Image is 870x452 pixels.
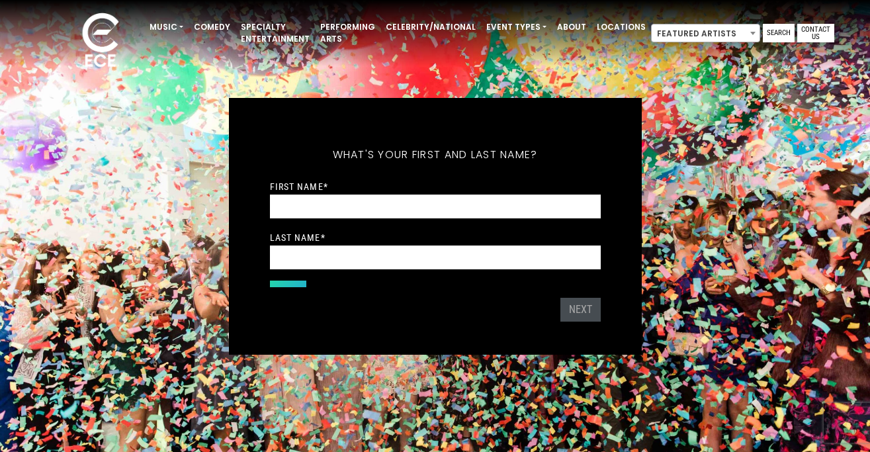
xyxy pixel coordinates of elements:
a: Specialty Entertainment [236,16,315,50]
a: Contact Us [797,24,834,42]
h5: What's your first and last name? [270,131,601,179]
a: Event Types [481,16,552,38]
img: ece_new_logo_whitev2-1.png [67,9,134,73]
a: Performing Arts [315,16,380,50]
a: Music [144,16,189,38]
label: First Name [270,181,328,193]
label: Last Name [270,232,326,244]
a: Search [763,24,795,42]
span: Featured Artists [652,24,760,43]
a: About [552,16,591,38]
a: Comedy [189,16,236,38]
span: Featured Artists [651,24,760,42]
a: Celebrity/National [380,16,481,38]
a: Locations [591,16,651,38]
